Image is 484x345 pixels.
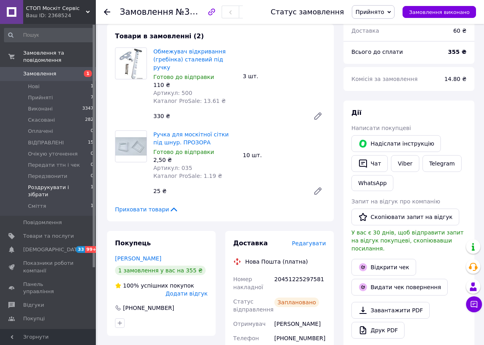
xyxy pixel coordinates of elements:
button: Скопіювати запит на відгук [351,209,459,225]
span: Відгуки [23,302,44,309]
span: 0 [91,128,93,135]
div: 20451225297581 [273,272,327,294]
div: 25 ₴ [150,185,307,197]
span: Панель управління [23,281,74,295]
span: ВІДПРАВЛЕНІ [28,139,64,146]
img: Ручка для москітної сітки під шнур. ПРОЗОРА [115,137,147,156]
span: Готово до відправки [153,149,214,155]
span: Товари та послуги [23,233,74,240]
span: 33 [76,246,85,253]
span: 99+ [85,246,98,253]
div: 2,50 ₴ [153,156,236,164]
img: Обмежувач відкривання (гребінка) сталевий під ручку [119,48,143,79]
span: Доставка [233,239,268,247]
span: Каталог ProSale: 1.19 ₴ [153,173,222,179]
span: 282 [85,116,93,124]
span: 7 [91,94,93,101]
span: Покупець [115,239,151,247]
div: Статус замовлення [271,8,344,16]
span: Артикул: 035 [153,165,192,171]
span: Доставка [351,28,379,34]
span: Нові [28,83,40,90]
span: 15 [88,139,93,146]
div: Ваш ID: 2368524 [26,12,96,19]
span: 0 [91,150,93,158]
a: Viber [391,155,419,172]
span: Прийнято [355,9,384,15]
div: 60 ₴ [448,22,471,39]
span: Статус відправлення [233,298,274,313]
a: WhatsApp [351,175,393,191]
span: Покупці [23,315,45,322]
a: Обмежувач відкривання (гребінка) сталевий під ручку [153,48,226,71]
span: Показники роботи компанії [23,260,74,274]
span: Товари в замовленні (2) [115,32,204,40]
div: успішних покупок [115,282,194,290]
button: Чат [351,155,388,172]
div: Нова Пошта (платна) [243,258,310,266]
a: Відкрити чек [351,259,416,276]
span: 0 [91,173,93,180]
span: Очікую уточнення [28,150,77,158]
span: Приховати товари [115,205,179,213]
span: Замовлення [23,70,56,77]
span: Повідомлення [23,219,62,226]
input: Пошук [4,28,94,42]
span: Скасовані [28,116,55,124]
span: №356861308 [176,7,232,17]
span: Передзвонити [28,173,67,180]
span: Запит на відгук про компанію [351,198,440,205]
span: Додати відгук [166,290,208,297]
span: Замовлення виконано [409,9,470,15]
span: Передати ттн і чек [28,162,80,169]
div: [PERSON_NAME] [273,317,327,331]
span: У вас є 30 днів, щоб відправити запит на відгук покупцеві, скопіювавши посилання. [351,229,464,252]
span: 1 [84,70,92,77]
a: [PERSON_NAME] [115,255,161,262]
div: 3 шт. [240,71,329,82]
span: 0 [91,162,93,169]
span: Комісія за замовлення [351,76,418,82]
span: Оплачені [28,128,53,135]
span: Виконані [28,105,53,112]
span: Редагувати [292,240,326,246]
span: 1 [91,184,93,198]
span: Всього до сплати [351,49,403,55]
span: Каталог ProSale: 13.61 ₴ [153,98,226,104]
div: 10 шт. [240,150,329,161]
span: Готово до відправки [153,74,214,80]
span: Дії [351,109,361,116]
span: Замовлення [120,7,173,17]
a: Редагувати [310,108,326,124]
a: Редагувати [310,183,326,199]
span: 1 [91,83,93,90]
div: 1 замовлення у вас на 355 ₴ [115,266,206,275]
span: Написати покупцеві [351,125,411,131]
div: 330 ₴ [150,110,307,122]
span: 1 [91,203,93,210]
button: Замовлення виконано [403,6,476,18]
span: Прийняті [28,94,53,101]
span: Роздрукувати і зібрати [28,184,91,198]
button: Надіслати інструкцію [351,135,441,152]
span: 14.80 ₴ [444,76,466,82]
span: Номер накладної [233,276,263,290]
span: Артикул: 500 [153,90,192,96]
div: Повернутися назад [104,8,110,16]
button: Чат з покупцем [466,296,482,312]
span: 3347 [82,105,93,112]
div: [PHONE_NUMBER] [122,304,175,312]
b: 355 ₴ [448,49,466,55]
span: Сміття [28,203,46,210]
button: Видати чек повернення [351,279,448,296]
span: Отримувач [233,321,266,327]
a: Ручка для москітної сітки під шнур. ПРОЗОРА [153,131,229,146]
span: Замовлення та повідомлення [23,49,96,64]
a: Друк PDF [351,322,405,339]
span: [DEMOGRAPHIC_DATA] [23,246,82,253]
div: Заплановано [274,298,319,307]
a: Telegram [423,155,462,172]
a: Завантажити PDF [351,302,430,319]
span: СТОП Москіт Сервіс [26,5,86,12]
div: 110 ₴ [153,81,236,89]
